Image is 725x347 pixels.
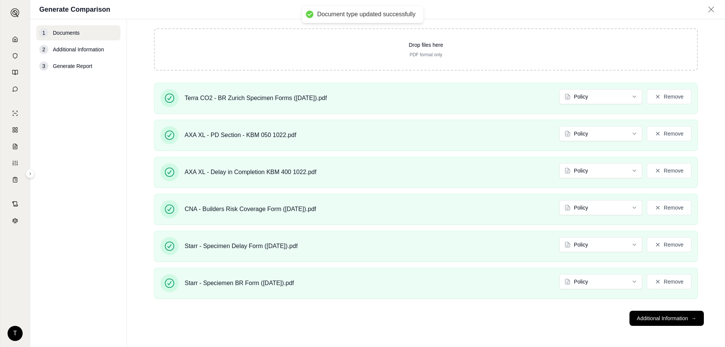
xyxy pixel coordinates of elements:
a: Documents Vault [5,48,25,63]
a: Legal Search Engine [5,213,25,228]
div: Document type updated successfully [317,11,416,19]
a: Policy Comparisons [5,122,25,137]
img: Expand sidebar [11,8,20,17]
span: Starr - Specimen Delay Form ([DATE]).pdf [185,242,298,251]
div: 3 [39,62,48,71]
button: Additional Information→ [629,311,704,326]
a: Contract Analysis [5,196,25,211]
button: Remove [647,200,691,215]
button: Remove [647,89,691,104]
a: Coverage Table [5,172,25,187]
button: Expand sidebar [26,169,35,178]
button: Expand sidebar [8,5,23,20]
span: AXA XL - Delay in Completion KBM 400 1022.pdf [185,168,316,177]
span: Terra CO2 - BR Zurich Specimen Forms ([DATE]).pdf [185,94,327,103]
a: Prompt Library [5,65,25,80]
h1: Generate Comparison [39,4,110,15]
button: Remove [647,237,691,252]
span: Generate Report [53,62,92,70]
span: → [691,315,696,322]
div: 1 [39,28,48,37]
div: 2 [39,45,48,54]
a: Custom Report [5,156,25,171]
p: Drop files here [167,41,685,49]
a: Chat [5,82,25,97]
div: T [8,326,23,341]
p: PDF format only [167,52,685,58]
button: Remove [647,163,691,178]
a: Claim Coverage [5,139,25,154]
span: Documents [53,29,80,37]
span: Starr - Speciemen BR Form ([DATE]).pdf [185,279,294,288]
button: Remove [647,126,691,141]
button: Remove [647,274,691,289]
span: Additional Information [53,46,104,53]
span: AXA XL - PD Section - KBM 050 1022.pdf [185,131,296,140]
span: CNA - Builders Risk Coverage Form ([DATE]).pdf [185,205,316,214]
a: Home [5,32,25,47]
a: Single Policy [5,106,25,121]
